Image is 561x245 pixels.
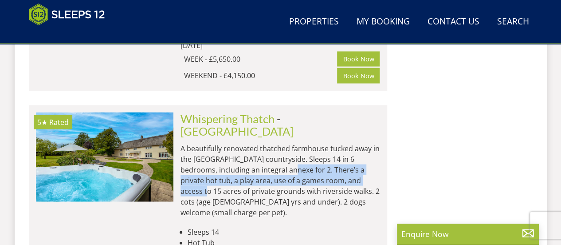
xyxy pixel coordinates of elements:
[180,125,294,138] a: [GEOGRAPHIC_DATA]
[184,70,337,81] div: WEEKEND - £4,150.00
[36,112,173,201] a: 5★ Rated
[494,12,533,32] a: Search
[24,31,118,39] iframe: Customer reviews powered by Trustpilot
[36,112,173,201] img: Whispering_Thatch-devon-accommodation-holiday-home-sleeps-11.original.jpg
[49,117,69,127] span: Rated
[180,112,294,138] span: -
[180,143,380,218] p: A beautifully renovated thatched farmhouse tucked away in the [GEOGRAPHIC_DATA] countryside. Slee...
[180,112,275,125] a: Whispering Thatch
[29,4,105,26] img: Sleeps 12
[353,12,413,32] a: My Booking
[184,54,337,64] div: WEEK - £5,650.00
[337,52,380,67] a: Book Now
[180,40,300,51] div: [DATE]
[286,12,342,32] a: Properties
[424,12,483,32] a: Contact Us
[37,117,47,127] span: Whispering Thatch has a 5 star rating under the Quality in Tourism Scheme
[337,68,380,83] a: Book Now
[188,227,380,237] li: Sleeps 14
[401,228,534,240] p: Enquire Now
